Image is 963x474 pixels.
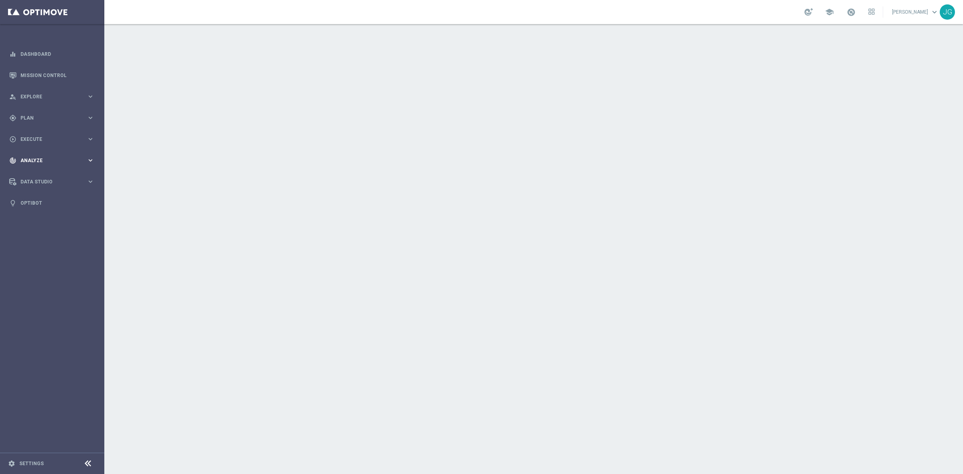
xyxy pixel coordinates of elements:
[87,178,94,185] i: keyboard_arrow_right
[9,136,95,142] button: play_circle_outline Execute keyboard_arrow_right
[8,460,15,467] i: settings
[20,94,87,99] span: Explore
[20,179,87,184] span: Data Studio
[9,179,95,185] button: Data Studio keyboard_arrow_right
[20,158,87,163] span: Analyze
[9,192,94,214] div: Optibot
[20,43,94,65] a: Dashboard
[9,51,95,57] button: equalizer Dashboard
[87,157,94,164] i: keyboard_arrow_right
[9,157,95,164] button: track_changes Analyze keyboard_arrow_right
[87,93,94,100] i: keyboard_arrow_right
[940,4,955,20] div: JG
[9,114,87,122] div: Plan
[9,136,16,143] i: play_circle_outline
[19,461,44,466] a: Settings
[930,8,939,16] span: keyboard_arrow_down
[9,93,87,100] div: Explore
[87,114,94,122] i: keyboard_arrow_right
[9,115,95,121] button: gps_fixed Plan keyboard_arrow_right
[9,93,16,100] i: person_search
[9,157,87,164] div: Analyze
[9,200,95,206] button: lightbulb Optibot
[891,6,940,18] a: [PERSON_NAME]keyboard_arrow_down
[825,8,834,16] span: school
[9,65,94,86] div: Mission Control
[9,157,16,164] i: track_changes
[9,114,16,122] i: gps_fixed
[9,72,95,79] button: Mission Control
[87,135,94,143] i: keyboard_arrow_right
[9,43,94,65] div: Dashboard
[9,94,95,100] button: person_search Explore keyboard_arrow_right
[9,136,87,143] div: Execute
[20,192,94,214] a: Optibot
[20,137,87,142] span: Execute
[9,178,87,185] div: Data Studio
[9,51,16,58] i: equalizer
[20,65,94,86] a: Mission Control
[9,199,16,207] i: lightbulb
[20,116,87,120] span: Plan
